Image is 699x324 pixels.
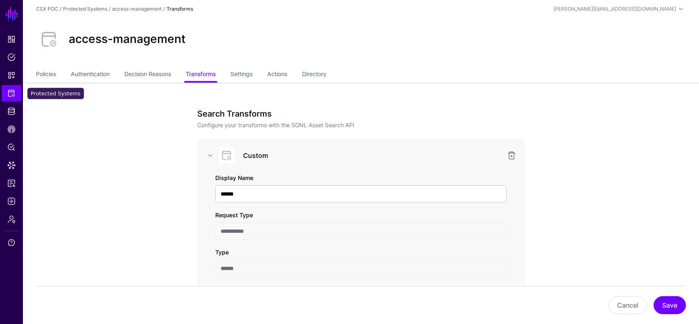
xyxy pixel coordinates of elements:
h3: Custom [243,151,502,160]
span: Identity Data Fabric [7,107,16,115]
span: Snippets [7,71,16,79]
h3: Search Transforms [197,109,525,119]
span: Protected Systems [7,89,16,97]
span: Policies [7,53,16,61]
a: Authentication [71,67,110,83]
a: Actions [267,67,287,83]
a: Policy Lens [2,139,21,155]
div: / [107,5,112,13]
h2: access-management [69,32,186,46]
a: Directory [302,67,327,83]
span: CAEP Hub [7,125,16,133]
span: Data Lens [7,161,16,169]
button: Cancel [609,296,647,314]
span: Reports [7,179,16,187]
a: CAEP Hub [2,121,21,137]
a: Protected Systems [63,6,107,12]
label: Request Type [215,211,253,219]
a: CSX POC [36,6,58,12]
a: Reports [2,175,21,191]
a: Settings [230,67,253,83]
a: SGNL [5,5,19,23]
div: / [162,5,167,13]
span: Admin [7,215,16,223]
label: Display Name [215,173,253,182]
span: Support [7,239,16,247]
a: Snippets [2,67,21,83]
a: access-management [112,6,162,12]
span: Policy Lens [7,143,16,151]
a: Policies [2,49,21,65]
strong: Transforms [167,6,193,12]
img: svg+xml;base64,PHN2ZyB3aWR0aD0iNjQiIGhlaWdodD0iNjQiIHZpZXdCb3g9IjAgMCA2NCA2NCIgZmlsbD0ibm9uZSIgeG... [219,147,235,164]
a: Decision Reasons [124,67,171,83]
button: Save [654,296,686,314]
div: / [58,5,63,13]
div: [PERSON_NAME][EMAIL_ADDRESS][DOMAIN_NAME] [553,5,676,13]
span: Dashboard [7,35,16,43]
a: Dashboard [2,31,21,47]
a: Policies [36,67,56,83]
label: Type [215,248,229,256]
a: Logs [2,193,21,209]
a: Protected Systems [2,85,21,101]
a: Identity Data Fabric [2,103,21,119]
a: Transforms [186,67,216,83]
a: Admin [2,211,21,227]
div: Protected Systems [27,88,84,99]
span: Logs [7,197,16,205]
a: Data Lens [2,157,21,173]
p: Configure your transforms with the SGNL Asset Search API [197,121,525,129]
